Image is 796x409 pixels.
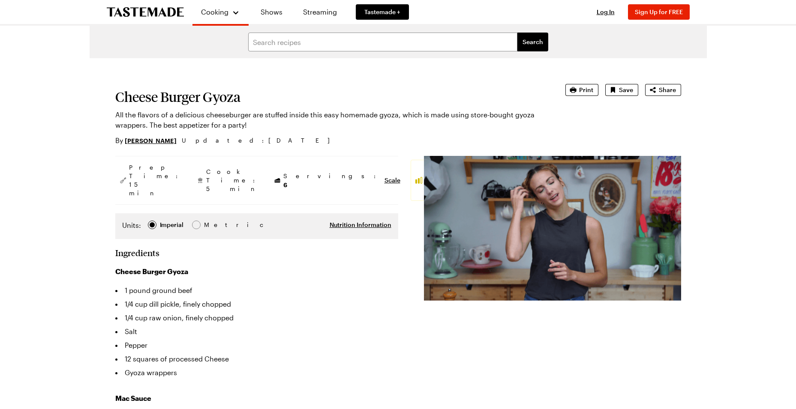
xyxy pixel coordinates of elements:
[122,220,141,230] label: Units:
[115,325,398,338] li: Salt
[330,221,391,229] button: Nutrition Information
[160,220,183,230] div: Imperial
[579,86,593,94] span: Print
[122,220,222,232] div: Imperial Metric
[645,84,681,96] button: Share
[565,84,598,96] button: Print
[356,4,409,20] a: Tastemade +
[659,86,676,94] span: Share
[115,311,398,325] li: 1/4 cup raw onion, finely chopped
[201,8,228,16] span: Cooking
[115,352,398,366] li: 12 squares of processed Cheese
[115,135,177,146] p: By
[160,220,184,230] span: Imperial
[206,167,259,193] span: Cook Time: 5 min
[115,297,398,311] li: 1/4 cup dill pickle, finely chopped
[628,4,690,20] button: Sign Up for FREE
[115,338,398,352] li: Pepper
[635,8,683,15] span: Sign Up for FREE
[204,220,223,230] span: Metric
[605,84,638,96] button: Save recipe
[125,136,177,145] a: [PERSON_NAME]
[589,8,623,16] button: Log In
[248,33,517,51] input: Search recipes
[115,393,398,403] h3: Mac Sauce
[619,86,633,94] span: Save
[182,136,338,145] span: Updated : [DATE]
[364,8,400,16] span: Tastemade +
[283,172,380,189] span: Servings:
[115,248,159,258] h2: Ingredients
[107,7,184,17] a: To Tastemade Home Page
[115,366,398,379] li: Gyoza wrappers
[115,89,541,104] h1: Cheese Burger Gyoza
[115,266,398,277] h3: Cheese Burger Gyoza
[115,284,398,297] li: 1 pound ground beef
[597,8,615,15] span: Log In
[283,180,287,188] span: 6
[129,163,182,197] span: Prep Time: 15 min
[201,3,240,21] button: Cooking
[517,33,548,51] button: filters
[204,220,222,230] div: Metric
[384,176,400,185] button: Scale
[523,38,543,46] span: Search
[115,110,541,130] p: All the flavors of a delicious cheeseburger are stuffed inside this easy homemade gyoza, which is...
